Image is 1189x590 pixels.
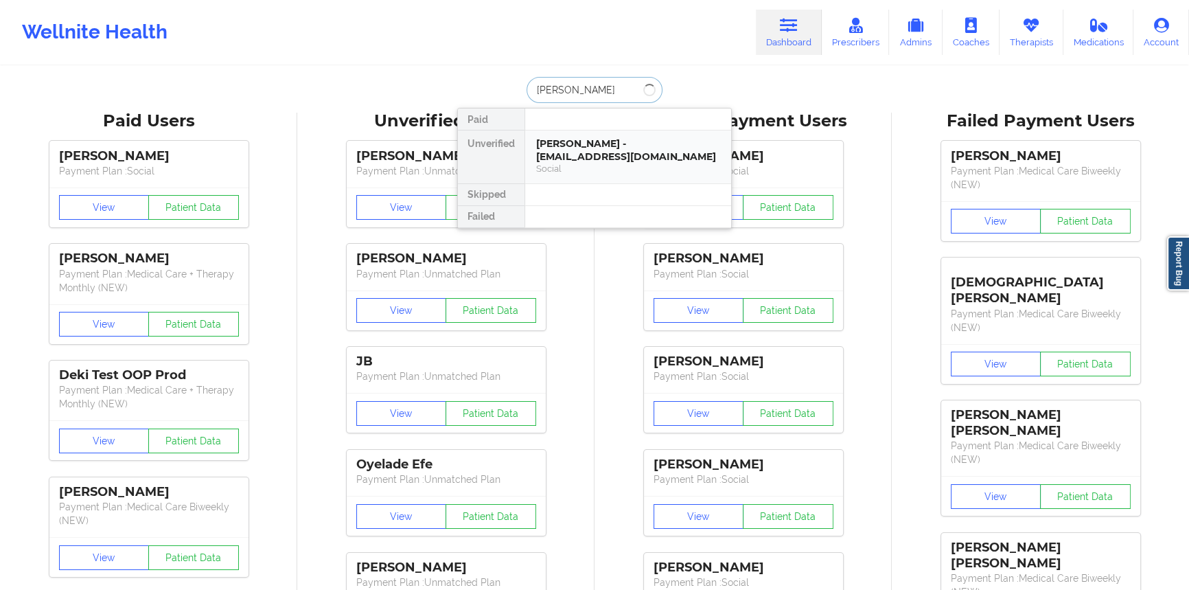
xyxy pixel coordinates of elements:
button: View [951,484,1041,509]
div: Failed [458,206,524,228]
button: View [951,352,1041,376]
div: [PERSON_NAME] [356,148,536,164]
button: View [951,209,1041,234]
a: Medications [1063,10,1134,55]
button: View [356,298,447,323]
a: Admins [889,10,943,55]
button: View [59,429,150,453]
button: Patient Data [148,429,239,453]
div: [PERSON_NAME] [59,148,239,164]
a: Therapists [1000,10,1063,55]
div: [PERSON_NAME] [59,251,239,266]
div: Paid Users [10,111,288,132]
button: Patient Data [446,298,536,323]
button: View [654,401,744,426]
button: Patient Data [743,401,833,426]
div: [PERSON_NAME] [356,251,536,266]
p: Payment Plan : Unmatched Plan [356,370,536,383]
div: Paid [458,109,524,131]
button: Patient Data [446,504,536,529]
div: Deki Test OOP Prod [59,367,239,383]
p: Payment Plan : Medical Care + Therapy Monthly (NEW) [59,383,239,411]
div: [PERSON_NAME] [654,148,833,164]
p: Payment Plan : Medical Care + Therapy Monthly (NEW) [59,267,239,295]
div: [PERSON_NAME] [356,560,536,576]
button: View [59,195,150,220]
div: [PERSON_NAME] [PERSON_NAME] [951,407,1131,439]
div: [PERSON_NAME] [951,148,1131,164]
p: Payment Plan : Medical Care Biweekly (NEW) [951,164,1131,192]
button: View [654,298,744,323]
button: View [654,504,744,529]
a: Dashboard [756,10,822,55]
div: Unverified [458,131,524,184]
p: Payment Plan : Social [654,370,833,383]
p: Payment Plan : Unmatched Plan [356,576,536,589]
button: View [356,195,447,220]
button: Patient Data [446,401,536,426]
button: Patient Data [743,298,833,323]
div: [PERSON_NAME] [59,484,239,500]
button: View [356,401,447,426]
button: Patient Data [148,195,239,220]
p: Payment Plan : Social [654,267,833,281]
div: [PERSON_NAME] - [EMAIL_ADDRESS][DOMAIN_NAME] [536,137,720,163]
div: [PERSON_NAME] [PERSON_NAME] [951,540,1131,571]
p: Payment Plan : Social [59,164,239,178]
button: View [59,545,150,570]
div: Skipped [458,184,524,206]
p: Payment Plan : Medical Care Biweekly (NEW) [59,500,239,527]
div: Oyelade Efe [356,457,536,473]
div: JB [356,354,536,370]
a: Prescribers [822,10,890,55]
div: Social [536,163,720,174]
div: Skipped Payment Users [604,111,882,132]
button: Patient Data [446,195,536,220]
button: Patient Data [148,545,239,570]
p: Payment Plan : Unmatched Plan [356,267,536,281]
button: Patient Data [743,195,833,220]
p: Payment Plan : Unmatched Plan [356,473,536,486]
div: [PERSON_NAME] [654,457,833,473]
p: Payment Plan : Unmatched Plan [356,164,536,178]
button: View [59,312,150,337]
p: Payment Plan : Social [654,164,833,178]
div: [DEMOGRAPHIC_DATA][PERSON_NAME] [951,264,1131,306]
p: Payment Plan : Medical Care Biweekly (NEW) [951,439,1131,466]
p: Payment Plan : Medical Care Biweekly (NEW) [951,307,1131,334]
button: Patient Data [1040,209,1131,234]
a: Account [1133,10,1189,55]
div: [PERSON_NAME] [654,560,833,576]
button: Patient Data [743,504,833,529]
div: [PERSON_NAME] [654,354,833,370]
button: Patient Data [1040,484,1131,509]
p: Payment Plan : Social [654,473,833,486]
div: Unverified Users [307,111,585,132]
div: [PERSON_NAME] [654,251,833,266]
button: Patient Data [148,312,239,337]
a: Coaches [943,10,1000,55]
button: Patient Data [1040,352,1131,376]
button: View [356,504,447,529]
a: Report Bug [1167,236,1189,291]
p: Payment Plan : Social [654,576,833,589]
div: Failed Payment Users [901,111,1179,132]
